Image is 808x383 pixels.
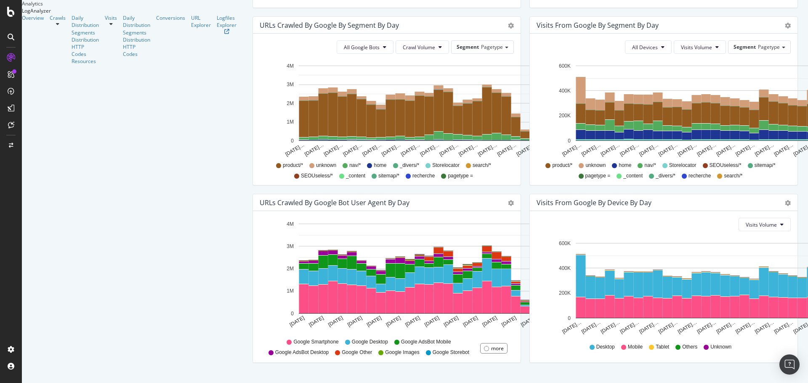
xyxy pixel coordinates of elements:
[349,162,361,169] span: nav/*
[72,29,99,43] a: Segments Distribution
[755,162,776,169] span: sitemap/*
[644,162,656,169] span: nav/*
[585,162,606,169] span: unknown
[568,138,571,144] text: 0
[105,14,117,21] a: Visits
[632,44,658,51] span: All Devices
[473,162,491,169] span: search/*
[559,63,571,69] text: 600K
[401,338,451,346] span: Google AdsBot Mobile
[346,315,363,328] text: [DATE]
[674,40,726,54] button: Visits Volume
[156,14,185,21] a: Conversions
[287,119,294,125] text: 1M
[681,44,712,51] span: Visits Volume
[316,162,336,169] span: unknown
[400,162,420,169] span: _divers/*
[374,162,386,169] span: home
[559,88,571,94] text: 400K
[619,162,631,169] span: home
[669,162,696,169] span: Storelocator
[346,172,365,180] span: _content
[291,311,294,317] text: 0
[785,23,791,29] div: gear
[275,349,329,356] span: Google AdsBot Desktop
[123,43,150,58] a: HTTP Codes
[72,14,99,29] a: Daily Distribution
[217,14,237,34] a: Logfiles Explorer
[22,14,44,21] a: Overview
[385,315,402,328] text: [DATE]
[291,138,294,144] text: 0
[287,100,294,106] text: 2M
[260,198,409,207] div: URLs Crawled by Google bot User Agent By Day
[293,338,338,346] span: Google Smartphone
[301,172,333,180] span: SEOUseless/*
[443,315,460,328] text: [DATE]
[289,315,306,328] text: [DATE]
[287,288,294,294] text: 1M
[628,343,643,351] span: Mobile
[191,14,211,29] div: URL Explorer
[337,40,393,54] button: All Google Bots
[403,44,435,51] span: Crawl Volume
[123,14,150,29] a: Daily Distribution
[287,221,294,227] text: 4M
[758,43,780,50] span: Pagetype
[308,315,325,328] text: [DATE]
[457,43,479,50] span: Segment
[688,172,711,180] span: recherche
[352,338,388,346] span: Google Desktop
[366,315,383,328] text: [DATE]
[596,343,615,351] span: Desktop
[710,343,731,351] span: Unknown
[260,61,585,158] svg: A chart.
[344,44,380,51] span: All Google Bots
[327,315,344,328] text: [DATE]
[739,218,791,231] button: Visits Volume
[779,354,800,375] div: Open Intercom Messenger
[559,240,571,246] text: 600K
[724,172,742,180] span: search/*
[378,172,399,180] span: sitemap/*
[217,14,237,29] div: Logfiles Explorer
[491,345,504,352] div: more
[710,162,742,169] span: SEOUseless/*
[396,40,449,54] button: Crawl Volume
[287,63,294,69] text: 4M
[448,172,473,180] span: pagetype =
[559,290,571,296] text: 200K
[72,58,99,65] a: Resources
[508,200,514,206] div: gear
[50,14,66,21] a: Crawls
[734,43,756,50] span: Segment
[746,221,777,228] span: Visits Volume
[585,172,611,180] span: pagetype =
[656,172,675,180] span: _divers/*
[385,349,419,356] span: Google Images
[283,162,303,169] span: product/*
[423,315,440,328] text: [DATE]
[568,315,571,321] text: 0
[287,243,294,249] text: 3M
[559,113,571,119] text: 200K
[623,172,643,180] span: _content
[22,7,242,14] div: LogAnalyzer
[287,266,294,272] text: 2M
[552,162,572,169] span: product/*
[481,315,498,328] text: [DATE]
[656,343,669,351] span: Tablet
[260,21,399,29] div: URLs Crawled by Google By Segment By Day
[342,349,372,356] span: Google Other
[433,349,469,356] span: Google Storebot
[260,218,585,335] svg: A chart.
